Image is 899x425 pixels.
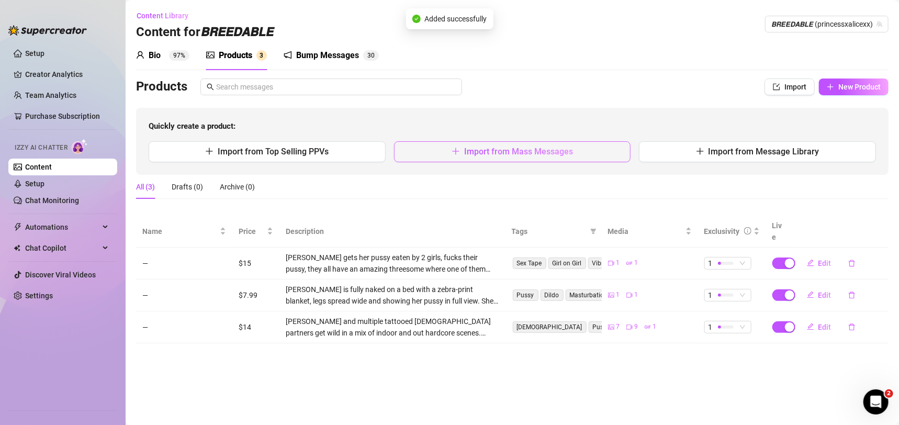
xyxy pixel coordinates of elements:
span: Tags [512,226,586,237]
span: video-camera [626,324,633,330]
span: search [207,83,214,91]
span: 7 [616,322,620,332]
span: Dildo [541,289,564,301]
span: notification [284,51,292,59]
span: Import [784,83,806,91]
span: 1 [635,290,638,300]
span: delete [848,323,856,331]
iframe: Intercom live chat [863,389,889,415]
span: Pussy [589,321,614,333]
img: AI Chatter [72,139,88,154]
span: 1 [616,258,620,268]
div: Drafts (0) [172,181,203,193]
span: filter [590,228,597,234]
span: edit [807,323,814,330]
th: Live [766,216,792,248]
span: Pussy [513,289,538,301]
th: Media [602,216,698,248]
span: 0 [371,52,375,59]
span: gif [626,260,633,266]
span: plus [696,147,704,155]
span: Import from Top Selling PPVs [218,147,329,156]
span: Sex Tape [513,258,546,269]
span: Chat Copilot [25,240,99,256]
span: plus [452,147,460,155]
span: Izzy AI Chatter [15,143,68,153]
th: Price [232,216,279,248]
span: Girl on Girl [548,258,586,269]
button: delete [840,255,864,272]
span: 3 [260,52,264,59]
span: 3 [367,52,371,59]
span: picture [206,51,215,59]
span: Masturbation [566,289,612,301]
span: 1 [709,258,713,269]
button: New Product [819,79,889,95]
button: Import [765,79,815,95]
span: 1 [635,258,638,268]
th: Name [136,216,232,248]
a: Creator Analytics [25,66,109,83]
sup: 3 [256,50,267,61]
button: Import from Top Selling PPVs [149,141,386,162]
button: delete [840,287,864,304]
div: Bio [149,49,161,62]
td: $7.99 [232,279,279,311]
a: Discover Viral Videos [25,271,96,279]
span: delete [848,292,856,299]
span: Price [239,226,265,237]
td: $14 [232,311,279,343]
span: plus [827,83,834,91]
span: check-circle [412,15,421,23]
span: picture [608,292,614,298]
span: Edit [818,259,831,267]
button: Content Library [136,7,197,24]
sup: 30 [363,50,379,61]
input: Search messages [216,81,456,93]
strong: Quickly create a product: [149,121,235,131]
td: — [136,279,232,311]
span: Name [142,226,218,237]
h3: Content for 𝘽𝙍𝙀𝙀𝘿𝘼𝘽𝙇𝙀 [136,24,273,41]
span: import [773,83,780,91]
td: $15 [232,248,279,279]
span: delete [848,260,856,267]
a: Content [25,163,52,171]
button: Import from Message Library [639,141,876,162]
span: New Product [838,83,881,91]
span: 𝘽𝙍𝙀𝙀𝘿𝘼𝘽𝙇𝙀 (princessxalicexx) [771,16,882,32]
span: edit [807,259,814,266]
div: Exclusivity [704,226,740,237]
span: edit [807,291,814,298]
a: Setup [25,49,44,58]
span: Import from Message Library [709,147,819,156]
a: Setup [25,180,44,188]
span: 9 [635,322,638,332]
button: Import from Mass Messages [394,141,631,162]
span: 1 [709,321,713,333]
a: Settings [25,292,53,300]
div: Bump Messages [296,49,359,62]
span: video-camera [626,292,633,298]
span: Content Library [137,12,188,20]
div: [PERSON_NAME] and multiple tattooed [DEMOGRAPHIC_DATA] partners get wild in a mix of indoor and o... [286,316,499,339]
span: Edit [818,291,831,299]
span: gif [645,324,651,330]
span: thunderbolt [14,223,22,231]
div: All (3) [136,181,155,193]
span: 1 [616,290,620,300]
span: Automations [25,219,99,236]
img: Chat Copilot [14,244,20,252]
sup: 97% [169,50,189,61]
span: Import from Mass Messages [464,147,573,156]
span: plus [205,147,213,155]
span: 1 [709,289,713,301]
button: Edit [799,287,840,304]
div: [PERSON_NAME] gets her pussy eaten by 2 girls, fucks their pussy, they all have an amazing threes... [286,252,499,275]
a: Team Analytics [25,91,76,99]
div: [PERSON_NAME] is fully naked on a bed with a zebra-print blanket, legs spread wide and showing he... [286,284,499,307]
a: Purchase Subscription [25,108,109,125]
span: 1 [653,322,657,332]
span: Added successfully [425,13,487,25]
div: Archive (0) [220,181,255,193]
